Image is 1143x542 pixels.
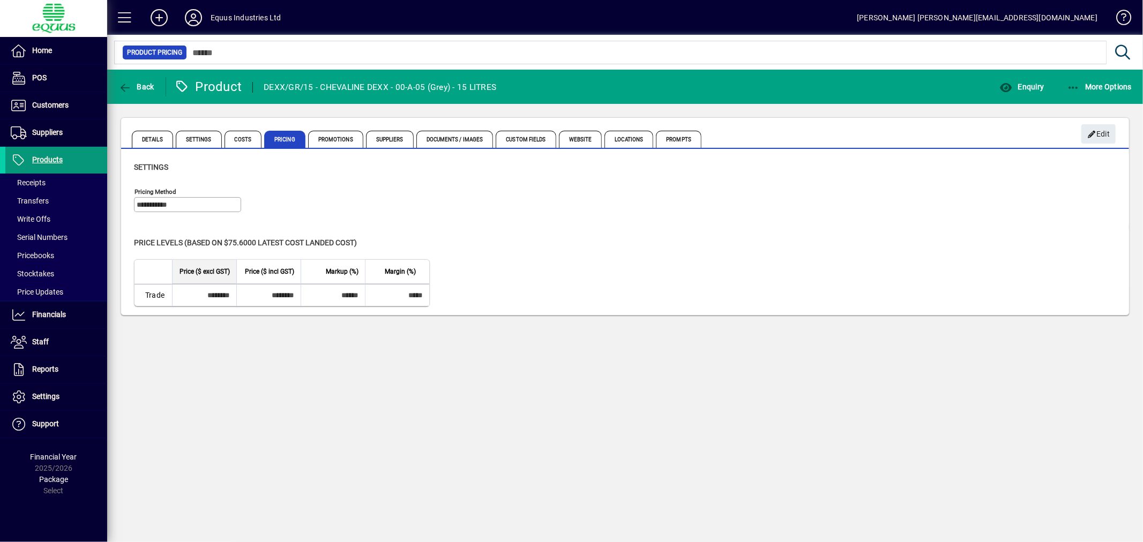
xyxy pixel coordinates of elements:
[32,365,58,373] span: Reports
[32,310,66,319] span: Financials
[308,131,363,148] span: Promotions
[264,79,496,96] div: DEXX/GR/15 - CHEVALINE DEXX - 00-A-05 (Grey) - 15 LITRES
[211,9,281,26] div: Equus Industries Ltd
[118,82,154,91] span: Back
[135,188,176,195] mat-label: Pricing method
[32,392,59,401] span: Settings
[245,266,294,277] span: Price ($ incl GST)
[107,77,166,96] app-page-header-button: Back
[5,228,107,246] a: Serial Numbers
[11,288,63,296] span: Price Updates
[997,77,1047,96] button: Enquiry
[5,92,107,119] a: Customers
[559,131,602,148] span: Website
[385,266,416,277] span: Margin (%)
[5,119,107,146] a: Suppliers
[5,302,107,328] a: Financials
[5,192,107,210] a: Transfers
[326,266,358,277] span: Markup (%)
[127,47,182,58] span: Product Pricing
[142,8,176,27] button: Add
[32,337,49,346] span: Staff
[604,131,653,148] span: Locations
[11,197,49,205] span: Transfers
[135,284,172,306] td: Trade
[11,178,46,187] span: Receipts
[366,131,414,148] span: Suppliers
[134,163,168,171] span: Settings
[225,131,262,148] span: Costs
[32,46,52,55] span: Home
[5,246,107,265] a: Pricebooks
[1087,125,1110,143] span: Edit
[5,265,107,283] a: Stocktakes
[1064,77,1135,96] button: More Options
[999,82,1044,91] span: Enquiry
[1108,2,1130,37] a: Knowledge Base
[11,269,54,278] span: Stocktakes
[11,233,68,242] span: Serial Numbers
[116,77,157,96] button: Back
[1081,124,1116,144] button: Edit
[11,251,54,260] span: Pricebooks
[5,37,107,64] a: Home
[656,131,701,148] span: Prompts
[32,101,69,109] span: Customers
[32,155,63,164] span: Products
[32,128,63,137] span: Suppliers
[5,356,107,383] a: Reports
[5,174,107,192] a: Receipts
[5,383,107,410] a: Settings
[264,131,305,148] span: Pricing
[5,329,107,356] a: Staff
[1067,82,1132,91] span: More Options
[5,65,107,92] a: POS
[416,131,494,148] span: Documents / Images
[176,8,211,27] button: Profile
[496,131,556,148] span: Custom Fields
[5,210,107,228] a: Write Offs
[32,419,59,428] span: Support
[11,215,50,223] span: Write Offs
[857,9,1097,26] div: [PERSON_NAME] [PERSON_NAME][EMAIL_ADDRESS][DOMAIN_NAME]
[5,283,107,301] a: Price Updates
[39,475,68,484] span: Package
[176,131,222,148] span: Settings
[180,266,230,277] span: Price ($ excl GST)
[32,73,47,82] span: POS
[5,411,107,438] a: Support
[132,131,173,148] span: Details
[134,238,357,247] span: Price levels (based on $75.6000 Latest cost landed cost)
[174,78,242,95] div: Product
[31,453,77,461] span: Financial Year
